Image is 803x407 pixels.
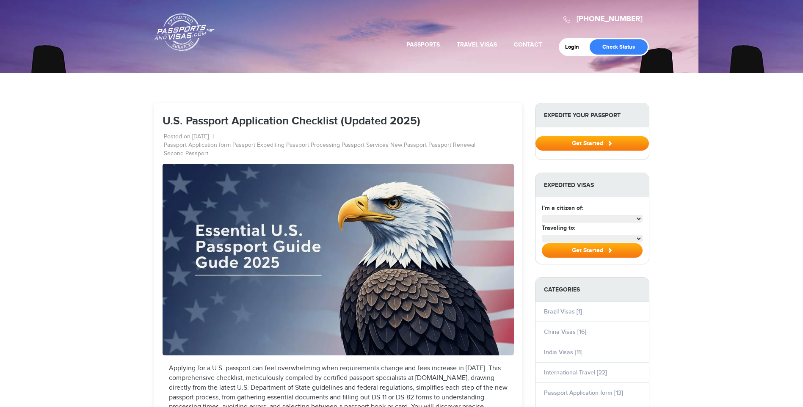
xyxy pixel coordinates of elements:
a: Brazil Visas [1] [544,308,582,315]
a: Passport Expediting [232,141,284,150]
a: Passport Renewal [428,141,475,150]
a: Passport Processing [286,141,340,150]
label: Traveling to: [542,223,575,232]
a: Get Started [535,140,649,146]
a: International Travel [22] [544,369,607,376]
a: India Visas [11] [544,349,582,356]
a: Passports [406,41,440,48]
a: China Visas [16] [544,328,586,335]
a: Login [565,44,585,50]
li: Posted on [DATE] [164,133,214,141]
button: Get Started [535,136,649,151]
a: [PHONE_NUMBER] [577,14,643,24]
a: Passports & [DOMAIN_NAME] [155,13,215,51]
a: Contact [514,41,542,48]
a: Second Passport [164,150,208,158]
a: Passport Application form [13] [544,389,623,396]
button: Get Started [542,243,643,258]
a: Travel Visas [457,41,497,48]
h1: U.S. Passport Application Checklist (Updated 2025) [163,115,514,128]
a: Check Status [590,39,648,55]
a: New Passport [390,141,427,150]
img: 2ba978ba-4c65-444b-9d1e-7c0d9c4724a8_-_28de80_-_2186b91805bf8f87dc4281b6adbed06c6a56d5ae.jpg [163,164,514,355]
strong: Expedite Your Passport [535,103,649,127]
strong: Expedited Visas [535,173,649,197]
label: I'm a citizen of: [542,203,583,212]
a: Passport Services [342,141,389,150]
a: Passport Application form [164,141,231,150]
strong: Categories [535,278,649,302]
